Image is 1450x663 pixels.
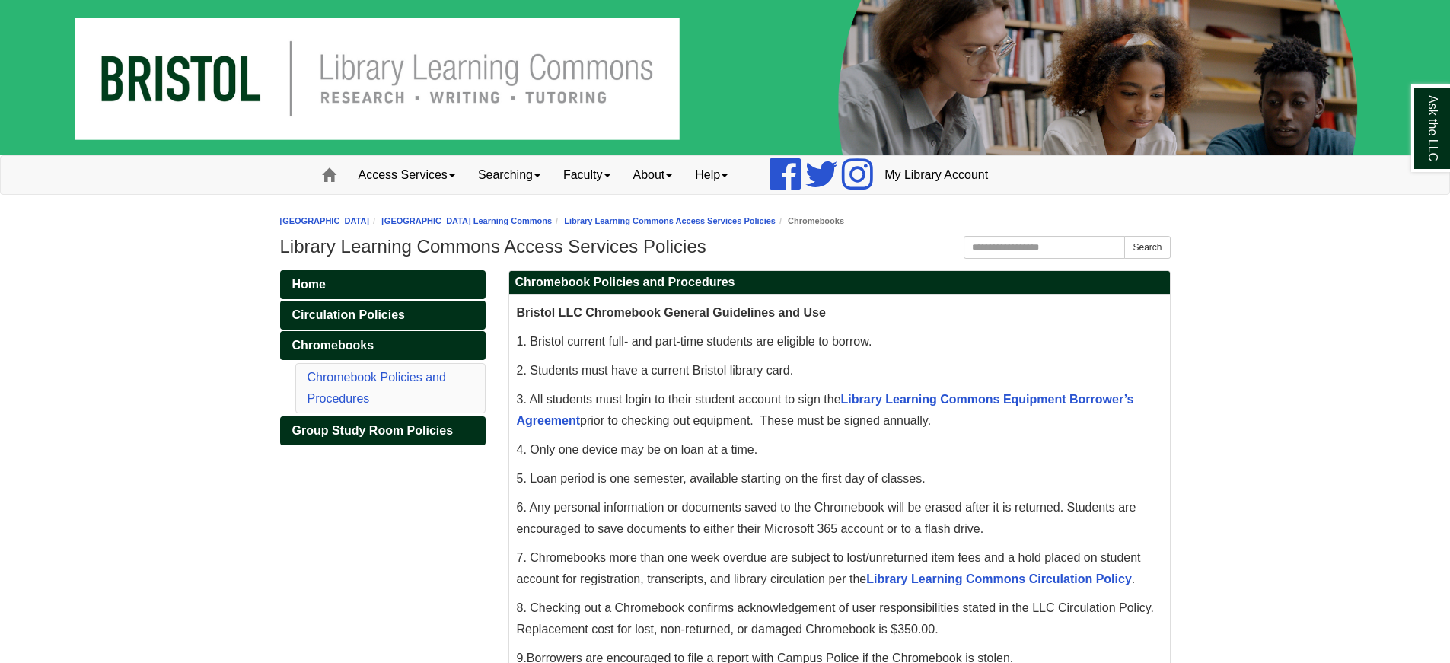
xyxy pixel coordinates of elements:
span: Group Study Room Policies [292,424,454,437]
a: About [622,156,684,194]
nav: breadcrumb [280,214,1171,228]
li: Chromebooks [776,214,844,228]
a: Chromebook Policies and Procedures [308,371,446,405]
span: 1. Bristol current full- and part-time students are eligible to borrow. [517,335,872,348]
a: Library Learning Commons Circulation Policy [866,572,1132,585]
span: Home [292,278,326,291]
span: 2. Students must have a current Bristol library card. [517,364,794,377]
a: My Library Account [873,156,999,194]
div: Guide Pages [280,270,486,445]
a: Access Services [347,156,467,194]
a: Chromebooks [280,331,486,360]
span: 5. Loan period is one semester, available starting on the first day of classes. [517,472,926,485]
span: 8. Checking out a Chromebook confirms acknowledgement of user responsibilities stated in the LLC ... [517,601,1154,636]
h1: Library Learning Commons Access Services Policies [280,236,1171,257]
span: 3. All students must login to their student account to sign the prior to checking out equipment. ... [517,393,1134,427]
a: Searching [467,156,552,194]
a: Help [684,156,739,194]
a: Home [280,270,486,299]
span: Circulation Policies [292,308,405,321]
a: Faculty [552,156,622,194]
button: Search [1124,236,1170,259]
a: Library Learning Commons Access Services Policies [564,216,776,225]
span: 6. Any personal information or documents saved to the Chromebook will be erased after it is retur... [517,501,1136,535]
h2: Chromebook Policies and Procedures [509,271,1170,295]
a: [GEOGRAPHIC_DATA] [280,216,370,225]
span: 7. Chromebooks more than one week overdue are subject to lost/unreturned item fees and a hold pla... [517,551,1141,585]
a: [GEOGRAPHIC_DATA] Learning Commons [381,216,552,225]
a: Circulation Policies [280,301,486,330]
span: Bristol LLC Chromebook General Guidelines and Use [517,306,826,319]
a: Group Study Room Policies [280,416,486,445]
span: 4. Only one device may be on loan at a time. [517,443,758,456]
span: Chromebooks [292,339,374,352]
